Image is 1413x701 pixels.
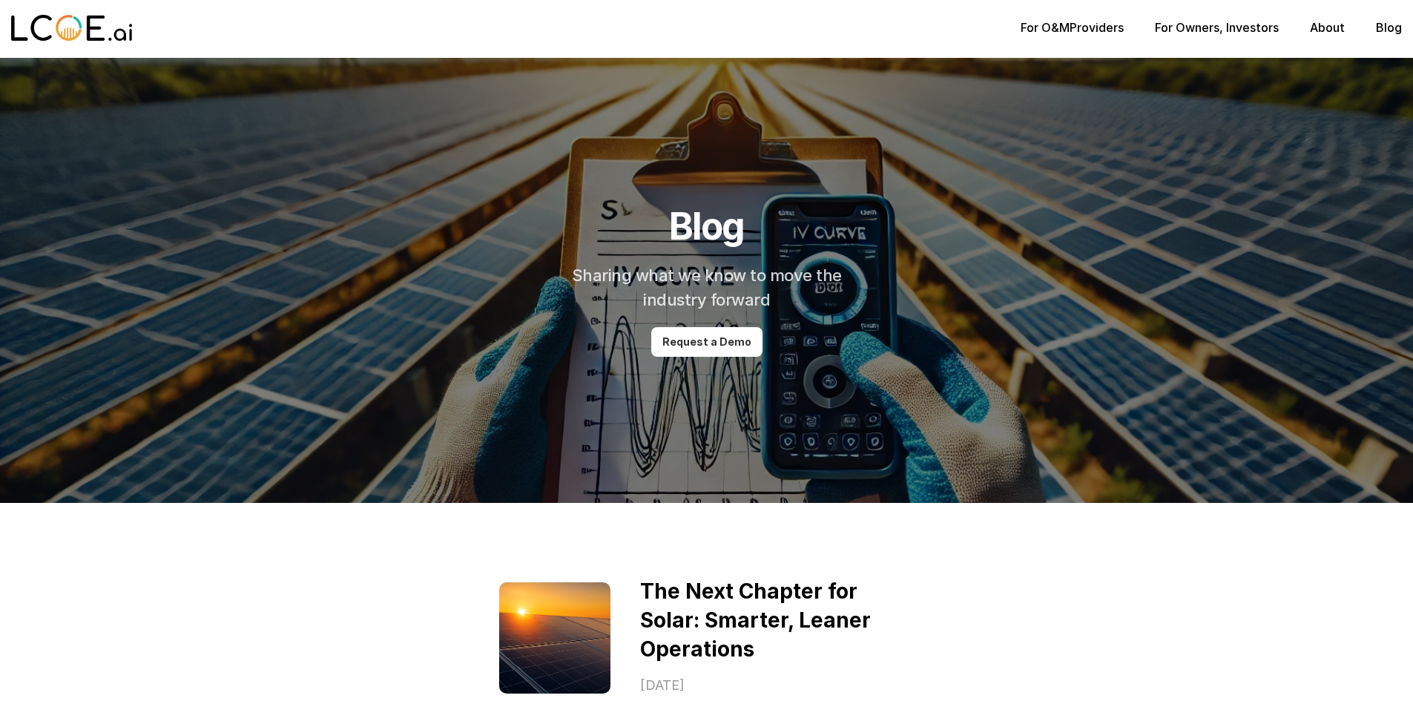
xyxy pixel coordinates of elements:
p: , Investors [1155,21,1279,35]
a: Blog [1376,20,1402,35]
p: Request a Demo [662,336,751,349]
p: [DATE] [640,672,915,699]
a: Request a Demo [651,327,763,357]
h2: Sharing what we know to move the industry forward [562,263,852,312]
iframe: Chat Widget [1146,511,1413,701]
h1: Blog [669,204,744,249]
a: For Owners [1155,20,1219,35]
a: For O&M [1021,20,1070,35]
a: About [1310,20,1345,35]
a: The Next Chapter for Solar: Smarter, Leaner Operations [640,579,876,662]
p: Providers [1021,21,1124,35]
